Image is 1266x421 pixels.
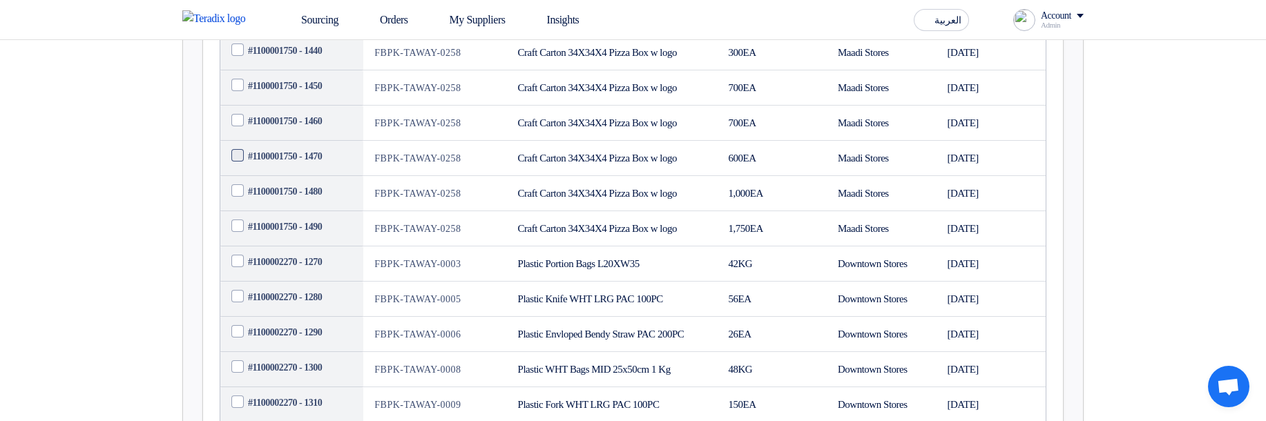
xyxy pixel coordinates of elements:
td: [DATE] [936,317,1046,352]
span: 1,000 [728,188,749,199]
a: My Suppliers [419,5,517,35]
div: Plastic Knife WHT LRG PAC 100PC [518,291,707,307]
td: [DATE] [936,35,1046,70]
td: Maadi Stores [827,70,937,106]
td: EA [717,176,827,211]
span: #1100001750 - 1450 [248,79,322,93]
td: EA [717,317,827,352]
a: Insights [517,5,591,35]
td: EA [717,282,827,317]
div: Craft Carton 34X34X4 Pizza Box w logo [518,45,707,61]
div: Account [1041,10,1071,22]
td: Downtown Stores [827,282,937,317]
td: Maadi Stores [827,141,937,176]
div: Open chat [1208,366,1249,407]
span: #1100001750 - 1470 [248,149,322,164]
span: العربية [934,16,961,26]
span: #1100001750 - 1440 [248,43,322,58]
a: Sourcing [271,5,349,35]
td: Downtown Stores [827,352,937,387]
span: #1100002270 - 1300 [248,360,322,375]
td: EA [717,35,827,70]
td: KG [717,352,827,387]
div: Plastic Fork WHT LRG PAC 100PC [518,397,707,413]
span: #1100001750 - 1480 [248,184,322,199]
td: EA [717,70,827,106]
td: FBPK-TAWAY-0005 [363,282,506,317]
div: Craft Carton 34X34X4 Pizza Box w logo [518,80,707,96]
td: FBPK-TAWAY-0258 [363,35,506,70]
span: 42 [728,258,738,269]
td: [DATE] [936,282,1046,317]
span: #1100002270 - 1290 [248,325,322,340]
span: 56 [728,293,738,304]
div: Craft Carton 34X34X4 Pizza Box w logo [518,221,707,237]
td: EA [717,106,827,141]
div: Craft Carton 34X34X4 Pizza Box w logo [518,150,707,166]
td: [DATE] [936,70,1046,106]
img: Teradix logo [182,10,254,27]
span: #1100001750 - 1490 [248,219,322,234]
td: [DATE] [936,141,1046,176]
span: 600 [728,153,742,164]
button: العربية [914,9,969,31]
span: 700 [728,82,742,93]
div: Admin [1041,21,1084,29]
td: FBPK-TAWAY-0008 [363,352,506,387]
td: [DATE] [936,211,1046,246]
span: 300 [728,47,742,58]
img: profile_test.png [1013,9,1035,31]
td: [DATE] [936,352,1046,387]
span: #1100002270 - 1270 [248,255,322,269]
td: Maadi Stores [827,106,937,141]
td: Maadi Stores [827,176,937,211]
td: EA [717,211,827,246]
div: Craft Carton 34X34X4 Pizza Box w logo [518,115,707,131]
span: 48 [728,364,738,375]
span: 150 [728,399,742,410]
td: FBPK-TAWAY-0258 [363,106,506,141]
span: #1100001750 - 1460 [248,114,322,128]
div: Plastic Envloped Bendy Straw PAC 200PC [518,326,707,342]
td: Maadi Stores [827,211,937,246]
td: FBPK-TAWAY-0258 [363,211,506,246]
a: Orders [349,5,419,35]
td: FBPK-TAWAY-0003 [363,246,506,282]
td: [DATE] [936,246,1046,282]
td: FBPK-TAWAY-0258 [363,70,506,106]
td: [DATE] [936,106,1046,141]
td: EA [717,141,827,176]
td: FBPK-TAWAY-0006 [363,317,506,352]
td: Downtown Stores [827,246,937,282]
div: Plastic WHT Bags MID 25x50cm 1 Kg [518,362,707,378]
td: Maadi Stores [827,35,937,70]
td: KG [717,246,827,282]
div: Plastic Portion Bags L20XW35 [518,256,707,272]
span: #1100002270 - 1280 [248,290,322,304]
td: [DATE] [936,176,1046,211]
span: #1100002270 - 1310 [248,395,322,410]
div: Craft Carton 34X34X4 Pizza Box w logo [518,186,707,202]
span: 26 [728,329,738,340]
td: Downtown Stores [827,317,937,352]
span: 1,750 [728,223,749,234]
span: 700 [728,117,742,128]
td: FBPK-TAWAY-0258 [363,141,506,176]
td: FBPK-TAWAY-0258 [363,176,506,211]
